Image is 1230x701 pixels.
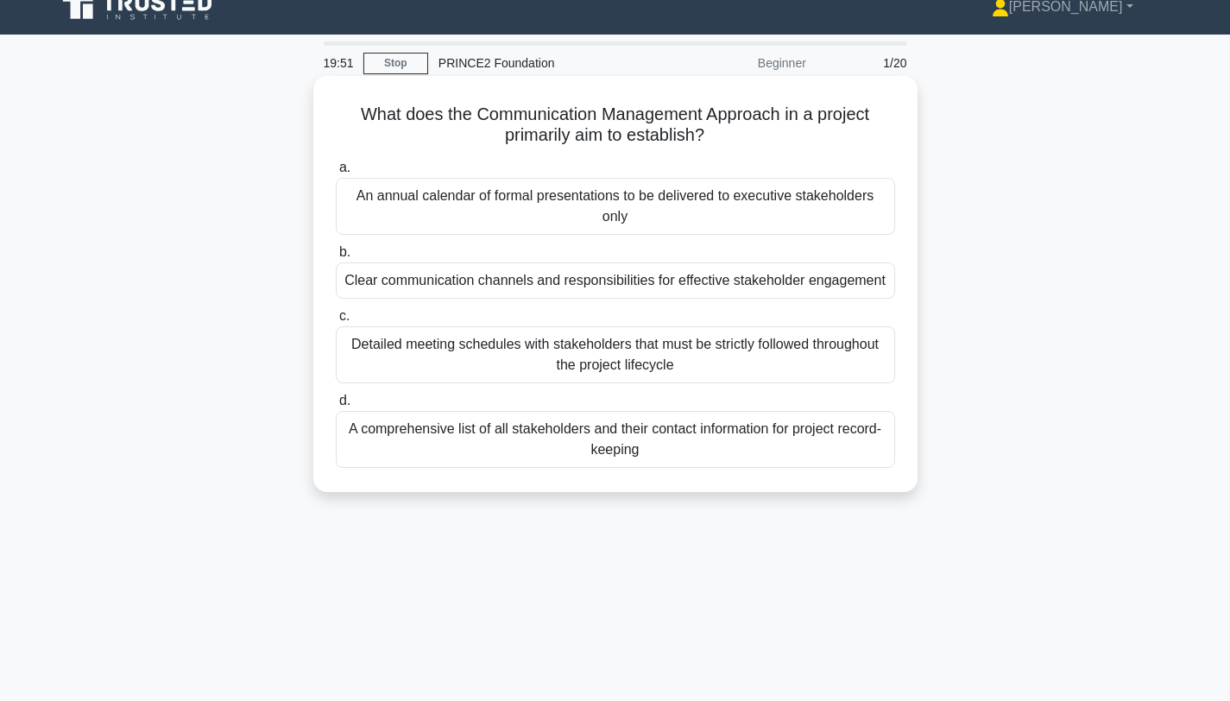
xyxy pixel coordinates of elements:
[334,104,897,147] h5: What does the Communication Management Approach in a project primarily aim to establish?
[336,178,895,235] div: An annual calendar of formal presentations to be delivered to executive stakeholders only
[339,393,350,407] span: d.
[336,262,895,299] div: Clear communication channels and responsibilities for effective stakeholder engagement
[817,46,918,80] div: 1/20
[313,46,363,80] div: 19:51
[336,411,895,468] div: A comprehensive list of all stakeholders and their contact information for project record-keeping
[363,53,428,74] a: Stop
[339,244,350,259] span: b.
[339,308,350,323] span: c.
[428,46,665,80] div: PRINCE2 Foundation
[336,326,895,383] div: Detailed meeting schedules with stakeholders that must be strictly followed throughout the projec...
[339,160,350,174] span: a.
[665,46,817,80] div: Beginner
